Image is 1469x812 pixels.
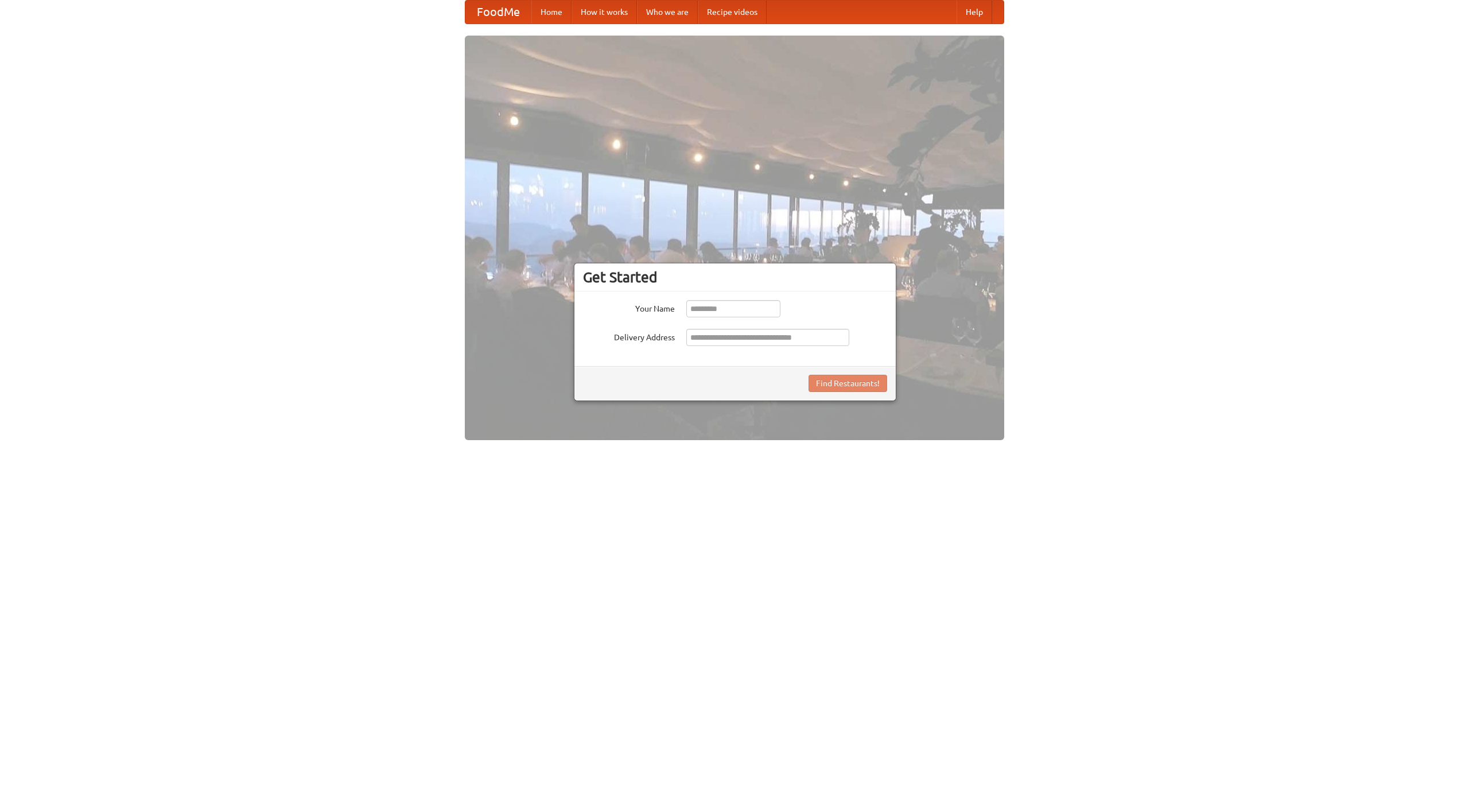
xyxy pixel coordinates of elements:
label: Your Name [583,300,675,314]
a: Help [957,1,992,24]
a: Recipe videos [698,1,767,24]
a: Home [531,1,572,24]
button: Find Restaurants! [809,375,887,392]
a: FoodMe [465,1,531,24]
a: Who we are [637,1,698,24]
label: Delivery Address [583,329,675,343]
h3: Get Started [583,269,887,286]
a: How it works [572,1,637,24]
